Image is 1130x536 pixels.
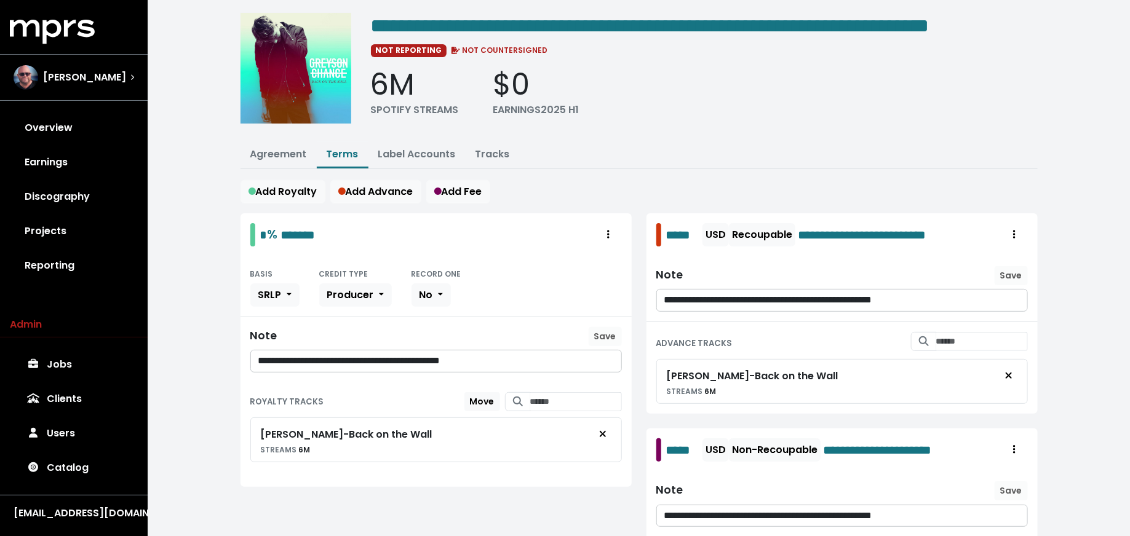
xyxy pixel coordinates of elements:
span: Edit value [798,226,974,244]
button: USD [702,223,729,246]
span: Edit value [371,16,929,36]
a: Users [10,416,138,451]
div: [EMAIL_ADDRESS][DOMAIN_NAME] [14,506,134,521]
span: NOT REPORTING [371,44,447,57]
small: CREDIT TYPE [319,269,368,279]
span: Add Advance [338,184,413,199]
div: [PERSON_NAME] - Back on the Wall [261,427,432,442]
button: No [412,283,451,307]
button: Remove royalty target [589,423,616,446]
button: Producer [319,283,392,307]
button: Recoupable [729,223,795,246]
div: [PERSON_NAME] - Back on the Wall [667,369,838,384]
input: Search for tracks by title and link them to this royalty [530,392,622,411]
div: $0 [493,67,579,103]
a: mprs logo [10,24,95,38]
img: The selected account / producer [14,65,38,90]
span: Non-Recoupable [732,443,818,457]
button: Add Advance [330,180,421,203]
span: Edit value [260,229,268,241]
button: Royalty administration options [1001,223,1028,246]
a: Earnings [10,145,138,179]
span: Edit value [666,226,701,244]
small: 6M [667,386,717,396]
small: ROYALTY TRACKS [250,396,324,408]
span: Recoupable [732,227,792,242]
button: SRLP [250,283,300,307]
span: STREAMS [667,386,703,396]
span: Move [470,395,495,408]
a: Tracks [475,147,510,161]
img: Album cover for this project [241,13,351,124]
span: SRLP [258,288,282,302]
small: RECORD ONE [412,269,461,279]
span: Add Royalty [249,184,317,199]
span: Edit value [666,441,701,459]
span: STREAMS [261,444,297,455]
small: 6M [261,444,311,455]
span: Edit value [281,229,316,241]
span: No [420,288,433,302]
span: [PERSON_NAME] [43,70,126,85]
input: Search for tracks by title and link them to this advance [936,332,1028,351]
button: Add Fee [426,180,490,203]
a: Reporting [10,248,138,283]
button: Move [464,392,500,411]
small: BASIS [250,269,273,279]
a: Jobs [10,347,138,382]
a: Clients [10,382,138,416]
a: Label Accounts [378,147,456,161]
span: Add Fee [434,184,482,199]
a: Terms [327,147,359,161]
span: NOT COUNTERSIGNED [449,45,548,55]
div: 6M [371,67,459,103]
small: ADVANCE TRACKS [656,337,733,349]
div: SPOTIFY STREAMS [371,103,459,117]
button: USD [702,438,729,462]
span: USD [706,227,726,242]
button: Non-Recoupable [729,438,821,462]
a: Overview [10,111,138,145]
a: Agreement [250,147,307,161]
span: Edit value [823,441,965,459]
button: [EMAIL_ADDRESS][DOMAIN_NAME] [10,505,138,521]
a: Discography [10,179,138,214]
button: Royalty administration options [595,223,622,246]
span: Producer [327,288,374,302]
div: Note [656,269,683,282]
a: Catalog [10,451,138,485]
button: Add Royalty [241,180,325,203]
div: Note [656,484,683,497]
div: EARNINGS 2025 H1 [493,103,579,117]
span: USD [706,443,726,457]
a: Projects [10,214,138,248]
div: Note [250,329,277,342]
button: Remove advance target [995,365,1022,388]
span: % [268,226,278,243]
button: Royalty administration options [1001,438,1028,462]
